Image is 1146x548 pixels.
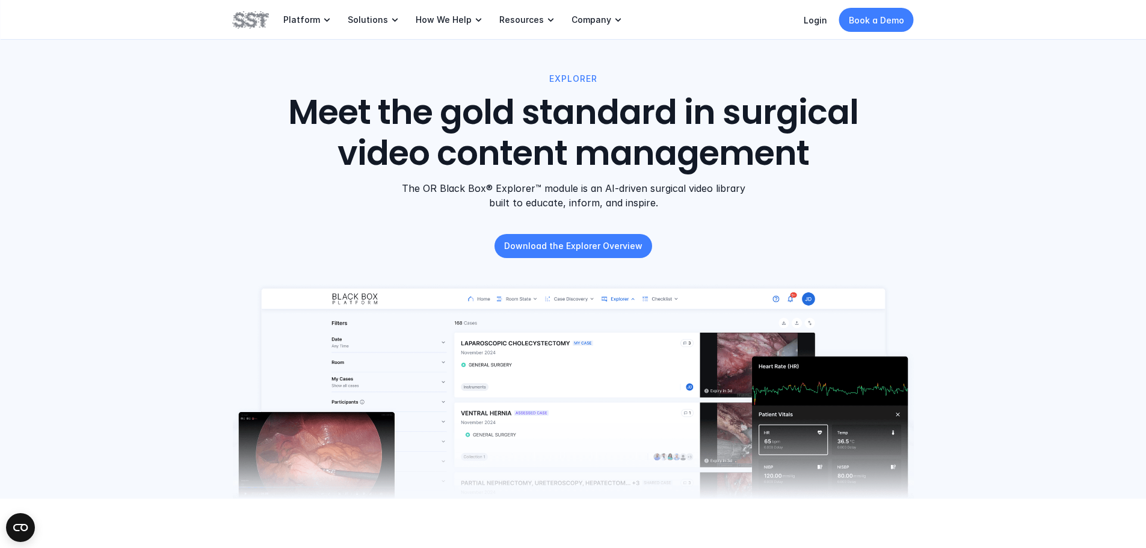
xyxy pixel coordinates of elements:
a: Download the Explorer Overview [494,234,652,258]
p: Download the Explorer Overview [504,239,642,252]
p: Company [571,14,611,25]
img: SST logo [233,10,269,30]
h1: Meet the gold standard in surgical video content management [248,93,898,173]
a: Book a Demo [839,8,914,32]
a: Login [804,15,827,25]
p: The OR Black Box® Explorer™ module is an AI-driven surgical video library built to educate, infor... [393,181,754,210]
img: Explorer Module UI [233,282,914,499]
p: EXPLORER [549,72,597,85]
p: Solutions [348,14,388,25]
p: Book a Demo [849,14,904,26]
p: Platform [283,14,320,25]
p: Resources [499,14,544,25]
button: Open CMP widget [6,513,35,542]
p: How We Help [416,14,472,25]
